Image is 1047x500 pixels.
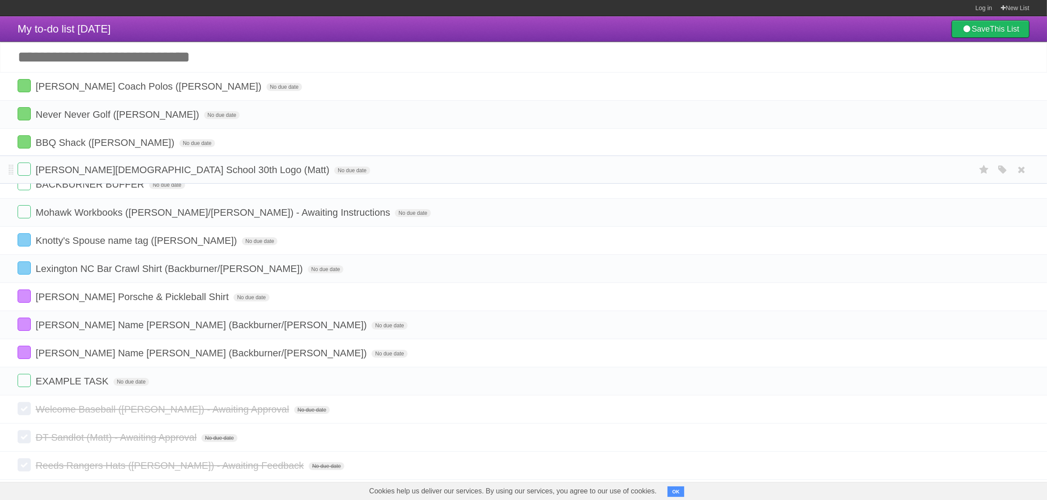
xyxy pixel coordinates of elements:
label: Done [18,374,31,387]
span: No due date [372,350,407,358]
span: Reeds Rangers Hats ([PERSON_NAME]) - Awaiting Feedback [36,460,306,471]
label: Done [18,261,31,275]
span: No due date [334,167,370,174]
span: Mohawk Workbooks ([PERSON_NAME]/[PERSON_NAME]) - Awaiting Instructions [36,207,392,218]
span: Welcome Baseball ([PERSON_NAME]) - Awaiting Approval [36,404,291,415]
span: Knotty's Spouse name tag ([PERSON_NAME]) [36,235,239,246]
span: No due date [149,181,185,189]
span: BBQ Shack ([PERSON_NAME]) [36,137,176,148]
span: Cookies help us deliver our services. By using our services, you agree to our use of cookies. [361,482,666,500]
label: Done [18,318,31,331]
span: [PERSON_NAME][DEMOGRAPHIC_DATA] School 30th Logo (Matt) [36,164,332,175]
span: No due date [309,462,344,470]
span: DT Sandlot (Matt) - Awaiting Approval [36,432,199,443]
span: No due date [395,209,430,217]
span: No due date [308,265,343,273]
span: Lexington NC Bar Crawl Shirt (Backburner/[PERSON_NAME]) [36,263,305,274]
a: SaveThis List [952,20,1029,38]
span: BACKBURNER BUFFER [36,179,146,190]
label: Done [18,346,31,359]
span: [PERSON_NAME] Porsche & Pickleball Shirt [36,291,231,302]
span: No due date [113,378,149,386]
span: No due date [204,111,240,119]
button: OK [668,486,685,497]
span: My to-do list [DATE] [18,23,111,35]
label: Done [18,233,31,246]
span: No due date [294,406,330,414]
span: No due date [201,434,237,442]
span: No due date [233,293,269,301]
span: [PERSON_NAME] Coach Polos ([PERSON_NAME]) [36,81,263,92]
label: Done [18,205,31,218]
label: Done [18,107,31,120]
label: Done [18,290,31,303]
span: No due date [179,139,215,147]
span: No due date [266,83,302,91]
span: EXAMPLE TASK [36,376,110,387]
label: Done [18,163,31,176]
span: No due date [242,237,277,245]
label: Done [18,458,31,471]
label: Done [18,79,31,92]
b: This List [990,25,1019,33]
span: [PERSON_NAME] Name [PERSON_NAME] (Backburner/[PERSON_NAME]) [36,319,369,330]
label: Star task [976,163,992,177]
span: [PERSON_NAME] Name [PERSON_NAME] (Backburner/[PERSON_NAME]) [36,348,369,359]
label: Done [18,135,31,149]
span: No due date [372,322,407,330]
span: Never Never Golf ([PERSON_NAME]) [36,109,201,120]
label: Done [18,430,31,443]
label: Done [18,402,31,415]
